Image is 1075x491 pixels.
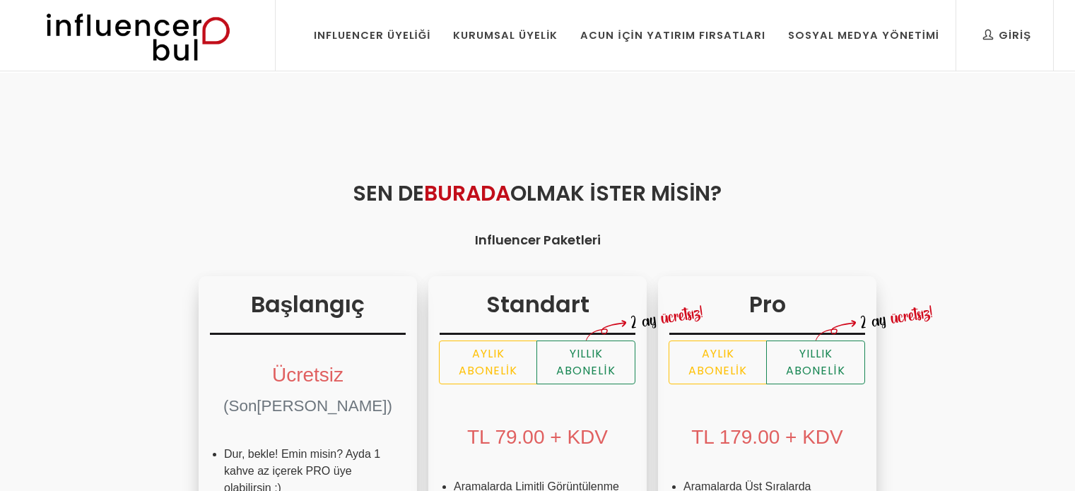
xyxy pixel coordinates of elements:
[210,288,406,335] h3: Başlangıç
[80,177,996,209] h2: Sen de Olmak İster misin?
[223,397,392,415] span: (Son[PERSON_NAME])
[983,28,1031,43] div: Giriş
[669,288,865,335] h3: Pro
[440,288,635,335] h3: Standart
[669,341,767,384] label: Aylık Abonelik
[691,426,714,448] span: TL
[495,426,608,448] span: 79.00 + KDV
[580,28,765,43] div: Acun İçin Yatırım Fırsatları
[719,426,843,448] span: 179.00 + KDV
[766,341,865,384] label: Yıllık Abonelik
[424,178,510,208] span: Burada
[467,426,490,448] span: TL
[788,28,939,43] div: Sosyal Medya Yönetimi
[439,341,537,384] label: Aylık Abonelik
[453,28,558,43] div: Kurumsal Üyelik
[80,230,996,249] h4: Influencer Paketleri
[314,28,431,43] div: Influencer Üyeliği
[536,341,635,384] label: Yıllık Abonelik
[272,364,343,386] span: Ücretsiz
